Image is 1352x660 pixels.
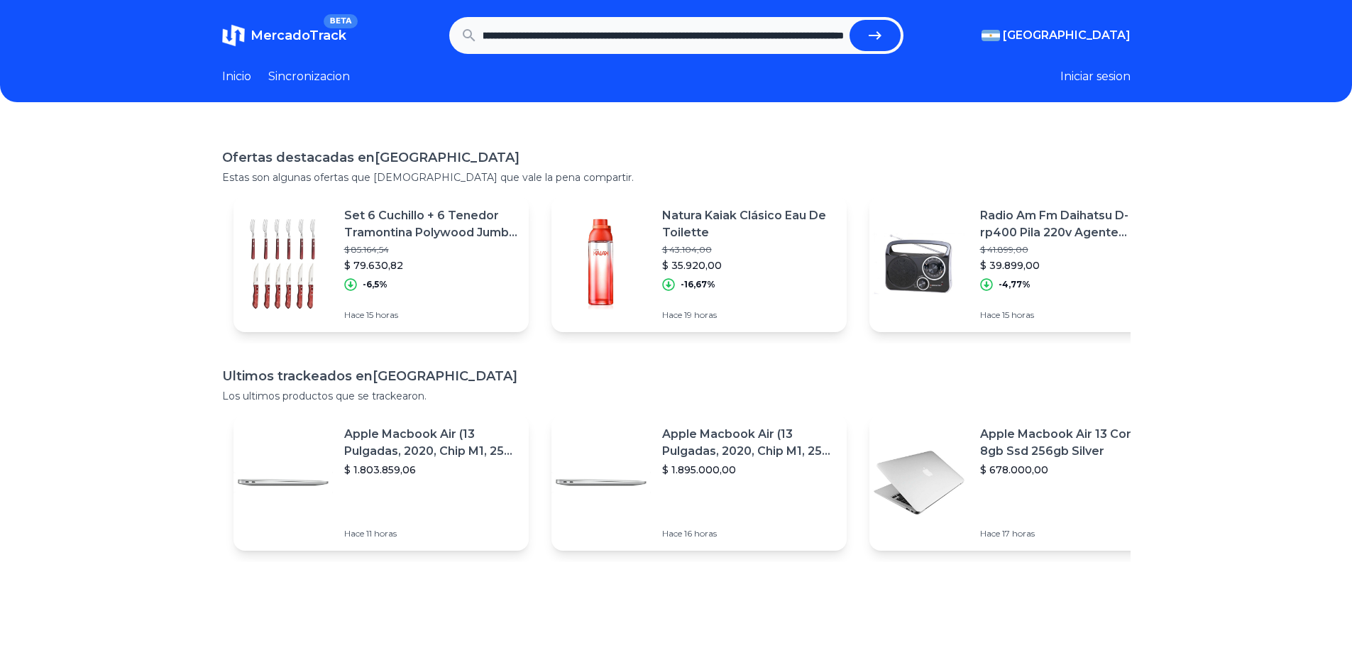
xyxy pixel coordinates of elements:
[662,463,835,477] p: $ 1.895.000,00
[980,207,1153,241] p: Radio Am Fm Daihatsu D-rp400 Pila 220v Agente Oficial Caba
[662,309,835,321] p: Hace 19 horas
[869,414,1165,551] a: Featured imageApple Macbook Air 13 Core I5 8gb Ssd 256gb Silver$ 678.000,00Hace 17 horas
[344,309,517,321] p: Hace 15 horas
[662,207,835,241] p: Natura Kaiak Clásico Eau De Toilette
[551,414,847,551] a: Featured imageApple Macbook Air (13 Pulgadas, 2020, Chip M1, 256 Gb De Ssd, 8 Gb De Ram) - Plata$...
[251,28,346,43] span: MercadoTrack
[344,426,517,460] p: Apple Macbook Air (13 Pulgadas, 2020, Chip M1, 256 Gb De Ssd, 8 Gb De Ram) - Plata
[344,463,517,477] p: $ 1.803.859,06
[980,426,1153,460] p: Apple Macbook Air 13 Core I5 8gb Ssd 256gb Silver
[1003,27,1131,44] span: [GEOGRAPHIC_DATA]
[980,244,1153,255] p: $ 41.899,00
[222,24,346,47] a: MercadoTrackBETA
[980,258,1153,273] p: $ 39.899,00
[344,258,517,273] p: $ 79.630,82
[662,528,835,539] p: Hace 16 horas
[662,426,835,460] p: Apple Macbook Air (13 Pulgadas, 2020, Chip M1, 256 Gb De Ssd, 8 Gb De Ram) - Plata
[982,30,1000,41] img: Argentina
[268,68,350,85] a: Sincronizacion
[1060,68,1131,85] button: Iniciar sesion
[233,196,529,332] a: Featured imageSet 6 Cuchillo + 6 Tenedor Tramontina Polywood Jumbo Asado$ 85.164,54$ 79.630,82-6,...
[551,196,847,332] a: Featured imageNatura Kaiak Clásico Eau De Toilette$ 43.104,00$ 35.920,00-16,67%Hace 19 horas
[344,244,517,255] p: $ 85.164,54
[222,68,251,85] a: Inicio
[344,528,517,539] p: Hace 11 horas
[681,279,715,290] p: -16,67%
[363,279,388,290] p: -6,5%
[980,309,1153,321] p: Hace 15 horas
[233,433,333,532] img: Featured image
[662,258,835,273] p: $ 35.920,00
[551,433,651,532] img: Featured image
[222,170,1131,185] p: Estas son algunas ofertas que [DEMOGRAPHIC_DATA] que vale la pena compartir.
[344,207,517,241] p: Set 6 Cuchillo + 6 Tenedor Tramontina Polywood Jumbo Asado
[233,214,333,314] img: Featured image
[222,148,1131,167] h1: Ofertas destacadas en [GEOGRAPHIC_DATA]
[233,414,529,551] a: Featured imageApple Macbook Air (13 Pulgadas, 2020, Chip M1, 256 Gb De Ssd, 8 Gb De Ram) - Plata$...
[869,433,969,532] img: Featured image
[869,214,969,314] img: Featured image
[222,389,1131,403] p: Los ultimos productos que se trackearon.
[980,528,1153,539] p: Hace 17 horas
[222,24,245,47] img: MercadoTrack
[551,214,651,314] img: Featured image
[980,463,1153,477] p: $ 678.000,00
[999,279,1031,290] p: -4,77%
[324,14,357,28] span: BETA
[222,366,1131,386] h1: Ultimos trackeados en [GEOGRAPHIC_DATA]
[662,244,835,255] p: $ 43.104,00
[982,27,1131,44] button: [GEOGRAPHIC_DATA]
[869,196,1165,332] a: Featured imageRadio Am Fm Daihatsu D-rp400 Pila 220v Agente Oficial Caba$ 41.899,00$ 39.899,00-4,...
